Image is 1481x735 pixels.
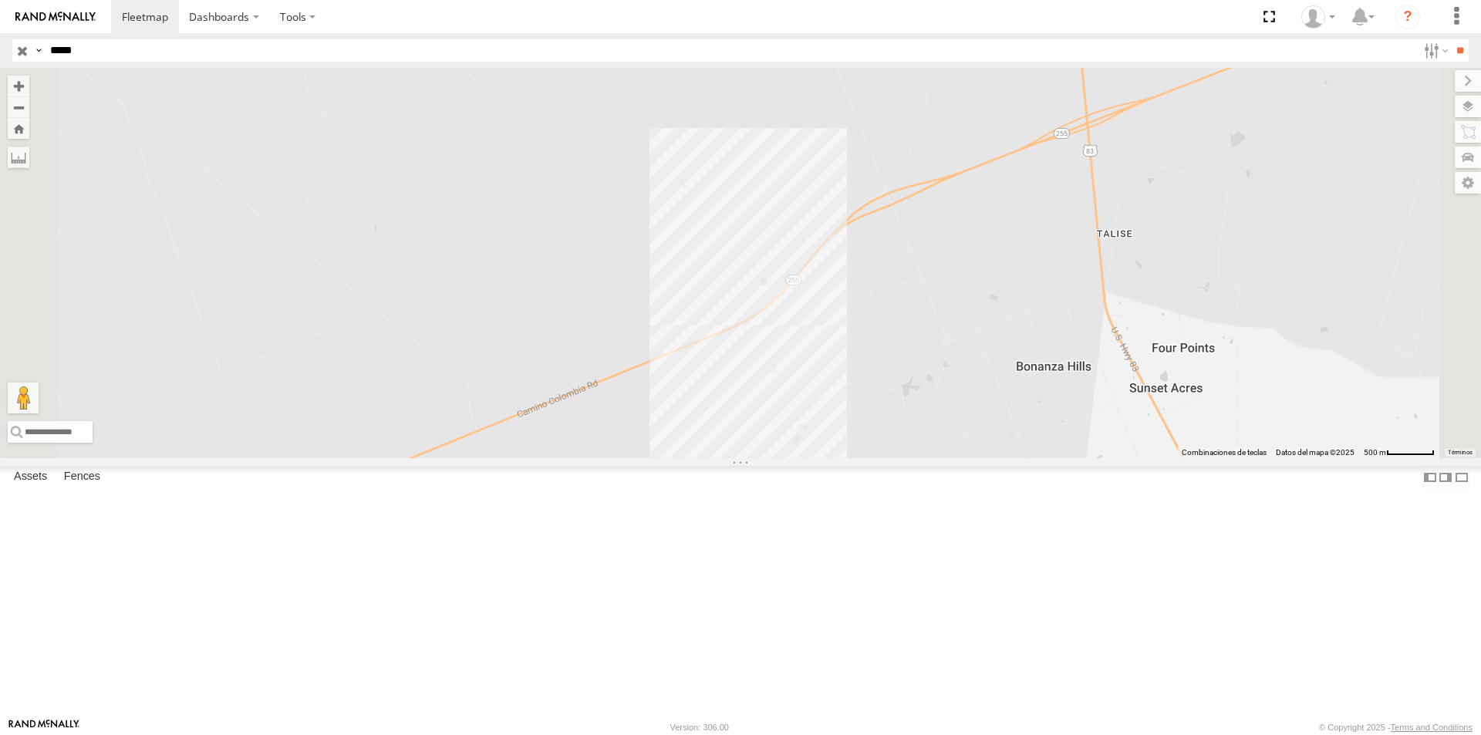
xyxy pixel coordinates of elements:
div: Miguel Cantu [1296,5,1341,29]
button: Arrastra al hombrecito al mapa para abrir Street View [8,383,39,413]
a: Terms and Conditions [1391,723,1473,732]
label: Search Query [32,39,45,62]
label: Dock Summary Table to the Left [1422,466,1438,488]
label: Assets [6,467,55,488]
span: 500 m [1364,448,1386,457]
button: Zoom in [8,76,29,96]
label: Dock Summary Table to the Right [1438,466,1453,488]
label: Map Settings [1455,172,1481,194]
button: Zoom out [8,96,29,118]
img: rand-logo.svg [15,12,96,22]
button: Zoom Home [8,118,29,139]
label: Hide Summary Table [1454,466,1469,488]
a: Visit our Website [8,720,79,735]
a: Términos (se abre en una nueva pestaña) [1448,449,1473,455]
span: Datos del mapa ©2025 [1276,448,1354,457]
label: Measure [8,147,29,168]
div: © Copyright 2025 - [1319,723,1473,732]
button: Combinaciones de teclas [1182,447,1267,458]
button: Escala del mapa: 500 m por 59 píxeles [1359,447,1439,458]
i: ? [1395,5,1420,29]
label: Search Filter Options [1418,39,1451,62]
div: Version: 306.00 [670,723,729,732]
label: Fences [56,467,108,488]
